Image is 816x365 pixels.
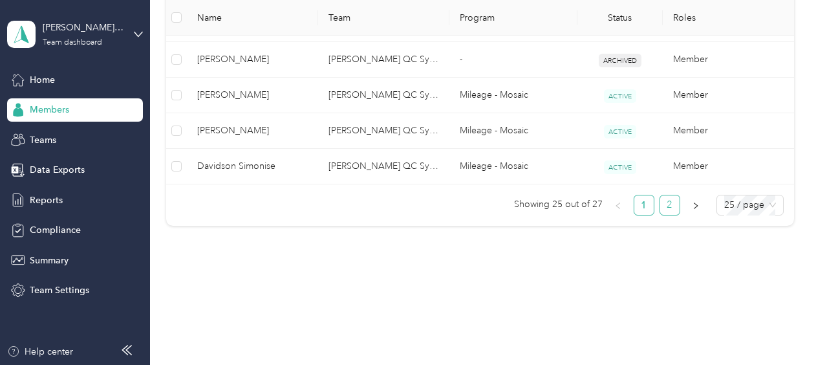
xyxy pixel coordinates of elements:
td: - [449,42,577,78]
td: Member [663,42,794,78]
button: right [685,195,706,216]
span: Reports [30,194,63,207]
td: Mileage - Mosaic [449,149,577,184]
td: Davidson Simonise [187,149,318,184]
td: Melodie Boisvert [187,78,318,113]
div: Team dashboard [43,39,102,47]
td: Gregoire Merlin QC Syn Team [318,149,449,184]
span: Members [30,103,69,116]
td: Member [663,149,794,184]
span: Davidson Simonise [197,159,308,173]
span: Team Settings [30,283,89,297]
a: 1 [634,195,654,215]
span: ACTIVE [604,89,636,103]
span: Showing 25 out of 27 [514,195,603,214]
td: Gregoire Merlin QC Syn Team [318,78,449,113]
span: 25 / page [724,195,776,215]
span: Home [30,73,55,87]
li: Previous Page [608,195,628,216]
span: ACTIVE [604,160,636,174]
td: Gregoire Merlin QC Syn Team [318,113,449,149]
iframe: Everlance-gr Chat Button Frame [744,293,816,365]
span: Data Exports [30,163,85,177]
span: right [692,202,700,210]
a: 2 [660,195,680,215]
td: Ahmed Aouni [187,113,318,149]
span: left [614,202,622,210]
td: Gregoire Merlin QC Syn Team [318,42,449,78]
span: Name [197,12,308,23]
span: ACTIVE [604,125,636,138]
td: Member [663,113,794,149]
span: Teams [30,133,56,147]
button: Help center [7,345,73,359]
button: left [608,195,628,216]
li: 2 [660,195,680,216]
span: Summary [30,254,69,267]
span: ARCHIVED [599,54,641,67]
span: [PERSON_NAME] [197,52,308,67]
li: Next Page [685,195,706,216]
div: [PERSON_NAME] QC Syn Team [43,21,123,34]
td: Mileage - Mosaic [449,78,577,113]
td: Member [663,78,794,113]
td: Mileage - Mosaic [449,113,577,149]
span: [PERSON_NAME] [197,124,308,138]
td: Marc-Andre Seguin [187,42,318,78]
span: [PERSON_NAME] [197,88,308,102]
span: Compliance [30,223,81,237]
div: Page Size [716,195,784,216]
